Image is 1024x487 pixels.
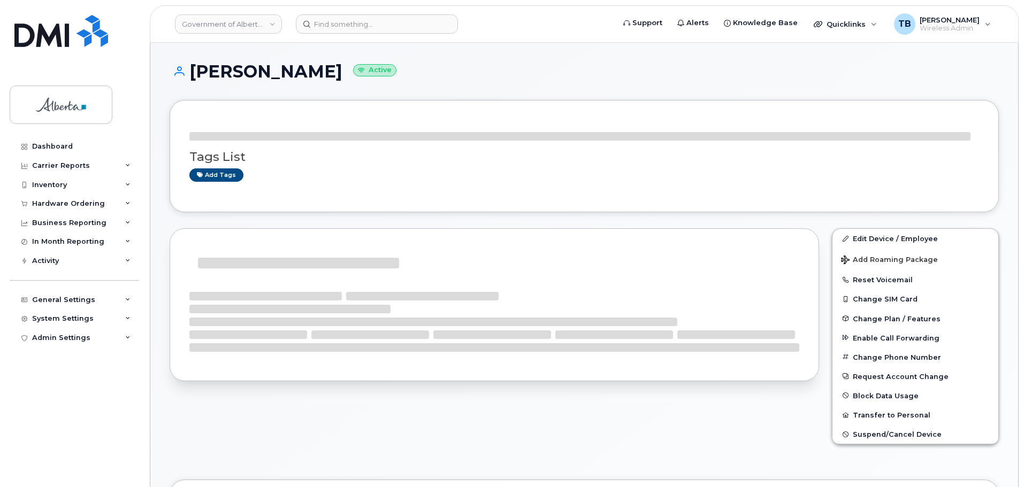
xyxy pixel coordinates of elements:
[832,309,998,328] button: Change Plan / Features
[189,150,979,164] h3: Tags List
[189,168,243,182] a: Add tags
[832,386,998,405] button: Block Data Usage
[832,229,998,248] a: Edit Device / Employee
[832,347,998,367] button: Change Phone Number
[853,334,939,342] span: Enable Call Forwarding
[353,64,396,76] small: Active
[832,367,998,386] button: Request Account Change
[832,328,998,347] button: Enable Call Forwarding
[832,289,998,308] button: Change SIM Card
[841,256,938,266] span: Add Roaming Package
[832,405,998,424] button: Transfer to Personal
[853,314,941,322] span: Change Plan / Features
[170,62,999,81] h1: [PERSON_NAME]
[832,424,998,444] button: Suspend/Cancel Device
[832,248,998,270] button: Add Roaming Package
[853,430,942,438] span: Suspend/Cancel Device
[832,270,998,289] button: Reset Voicemail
